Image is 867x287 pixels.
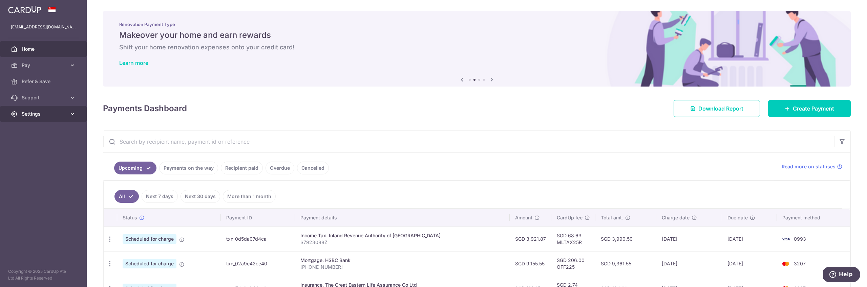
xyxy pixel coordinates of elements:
[221,162,263,174] a: Recipient paid
[510,251,551,276] td: SGD 9,155.55
[662,214,690,221] span: Charge date
[782,163,842,170] a: Read more on statuses
[300,257,504,264] div: Mortgage. HSBC Bank
[221,251,295,276] td: txn_02a9e42ce40
[698,104,743,113] span: Download Report
[123,259,176,268] span: Scheduled for charge
[119,30,834,41] h5: Makeover your home and earn rewards
[181,190,220,203] a: Next 30 days
[142,190,178,203] a: Next 7 days
[595,226,657,251] td: SGD 3,990.50
[727,214,748,221] span: Due date
[22,94,66,101] span: Support
[551,251,595,276] td: SGD 206.00 OFF225
[103,131,834,152] input: Search by recipient name, payment id or reference
[22,111,66,117] span: Settings
[103,11,851,87] img: Renovation banner
[510,226,551,251] td: SGD 3,921.87
[779,235,792,243] img: Bank Card
[221,209,295,226] th: Payment ID
[295,209,510,226] th: Payment details
[656,226,722,251] td: [DATE]
[515,214,532,221] span: Amount
[551,226,595,251] td: SGD 68.63 MLTAX25R
[300,239,504,246] p: S7923088Z
[674,100,760,117] a: Download Report
[123,234,176,244] span: Scheduled for charge
[103,102,187,115] h4: Payments Dashboard
[223,190,276,203] a: More than 1 month
[119,59,148,66] a: Learn more
[123,214,137,221] span: Status
[777,209,850,226] th: Payment method
[794,261,806,266] span: 3207
[601,214,623,221] span: Total amt.
[114,190,139,203] a: All
[768,100,851,117] a: Create Payment
[656,251,722,276] td: [DATE]
[722,226,777,251] td: [DATE]
[221,226,295,251] td: txn_0d5da07d4ca
[22,46,66,52] span: Home
[794,236,806,242] span: 0993
[300,232,504,239] div: Income Tax. Inland Revenue Authority of [GEOGRAPHIC_DATA]
[297,162,329,174] a: Cancelled
[557,214,583,221] span: CardUp fee
[8,5,41,14] img: CardUp
[22,62,66,69] span: Pay
[119,22,834,27] p: Renovation Payment Type
[722,251,777,276] td: [DATE]
[779,260,792,268] img: Bank Card
[119,43,834,51] h6: Shift your home renovation expenses onto your credit card!
[782,163,836,170] span: Read more on statuses
[159,162,218,174] a: Payments on the way
[266,162,294,174] a: Overdue
[793,104,834,113] span: Create Payment
[300,264,504,270] p: [PHONE_NUMBER]
[22,78,66,85] span: Refer & Save
[823,267,860,284] iframe: Opens a widget where you can find more information
[595,251,657,276] td: SGD 9,361.55
[11,24,76,30] p: [EMAIL_ADDRESS][DOMAIN_NAME]
[114,162,156,174] a: Upcoming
